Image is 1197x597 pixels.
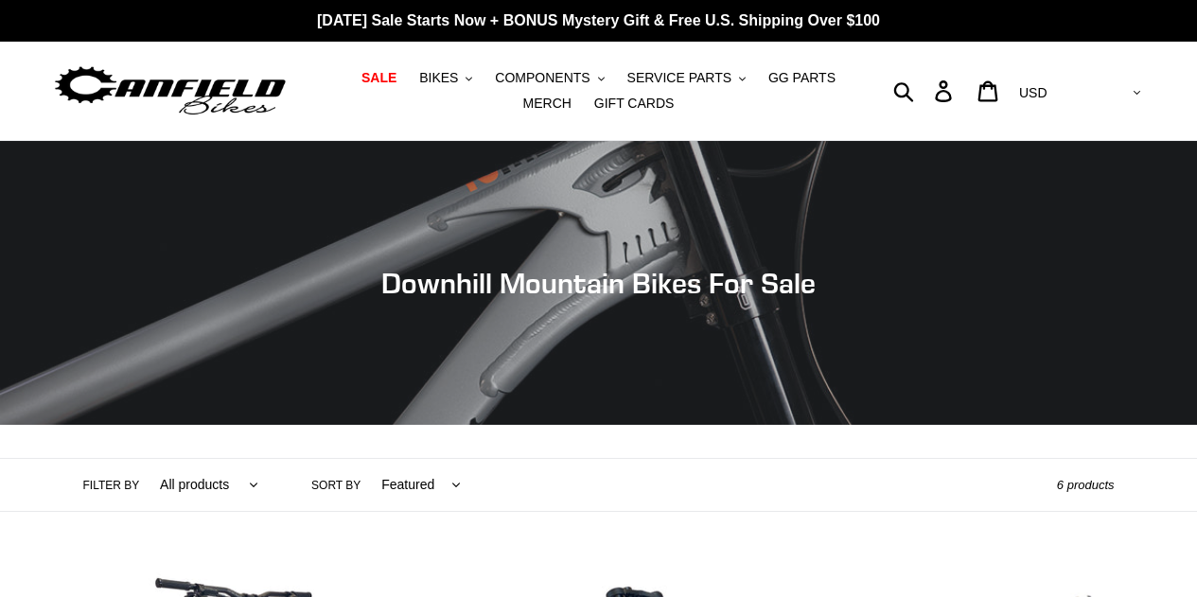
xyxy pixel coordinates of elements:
[1057,478,1115,492] span: 6 products
[618,65,755,91] button: SERVICE PARTS
[485,65,613,91] button: COMPONENTS
[495,70,590,86] span: COMPONENTS
[52,61,289,121] img: Canfield Bikes
[83,477,140,494] label: Filter by
[381,266,816,300] span: Downhill Mountain Bikes For Sale
[410,65,482,91] button: BIKES
[759,65,845,91] a: GG PARTS
[523,96,572,112] span: MERCH
[585,91,684,116] a: GIFT CARDS
[594,96,675,112] span: GIFT CARDS
[361,70,396,86] span: SALE
[768,70,836,86] span: GG PARTS
[419,70,458,86] span: BIKES
[311,477,361,494] label: Sort by
[627,70,731,86] span: SERVICE PARTS
[514,91,581,116] a: MERCH
[352,65,406,91] a: SALE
